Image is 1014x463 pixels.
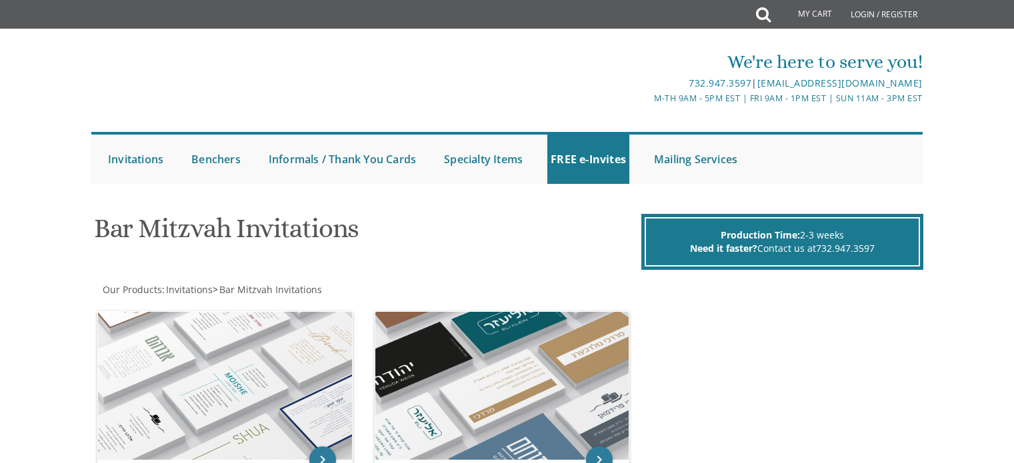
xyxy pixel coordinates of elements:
[369,49,923,75] div: We're here to serve you!
[213,283,322,296] span: >
[219,283,322,296] span: Bar Mitzvah Invitations
[105,135,167,184] a: Invitations
[645,217,920,266] div: 2-3 weeks Contact us at
[690,242,757,254] span: Need it faster?
[547,135,629,184] a: FREE e-Invites
[651,135,741,184] a: Mailing Services
[757,77,923,89] a: [EMAIL_ADDRESS][DOMAIN_NAME]
[369,91,923,105] div: M-Th 9am - 5pm EST | Fri 9am - 1pm EST | Sun 11am - 3pm EST
[165,283,213,296] a: Invitations
[98,312,352,460] img: Classic Bar Mitzvah Invitations
[369,75,923,91] div: |
[218,283,322,296] a: Bar Mitzvah Invitations
[375,312,629,460] img: Kiddush Minis
[265,135,419,184] a: Informals / Thank You Cards
[816,242,875,254] a: 732.947.3597
[91,283,507,296] div: :
[188,135,244,184] a: Benchers
[166,283,213,296] span: Invitations
[769,1,841,28] a: My Cart
[689,77,751,89] a: 732.947.3597
[94,214,638,253] h1: Bar Mitzvah Invitations
[441,135,526,184] a: Specialty Items
[721,229,800,241] span: Production Time:
[101,283,162,296] a: Our Products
